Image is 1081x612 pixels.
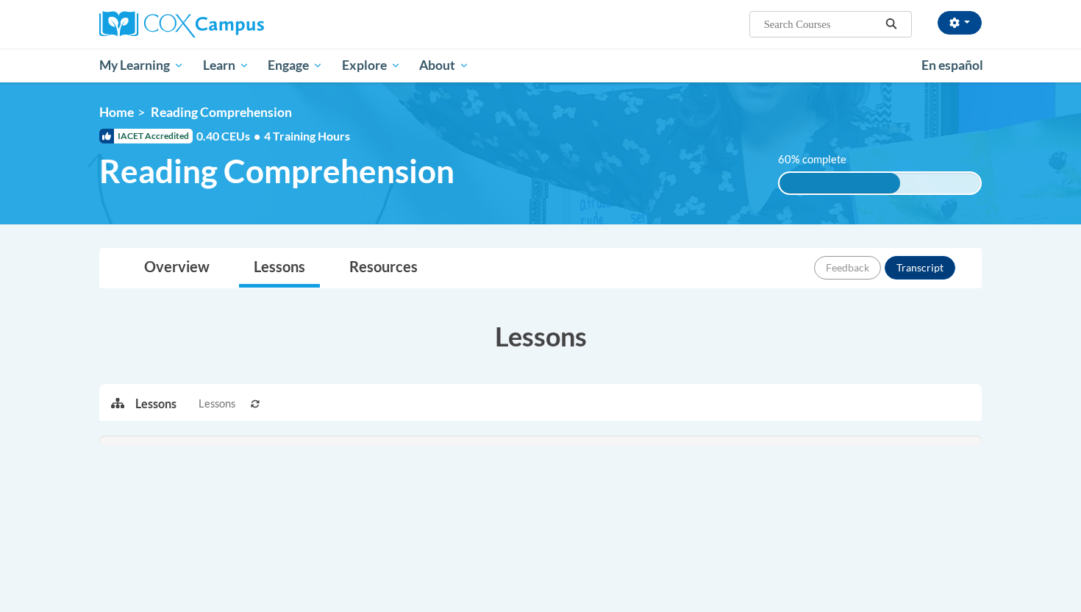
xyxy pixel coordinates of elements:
span: About [419,57,469,74]
a: Learn [193,49,259,82]
a: My Learning [90,49,193,82]
span: Reading Comprehension [151,104,292,120]
span: My Learning [99,57,184,74]
img: Cox Campus [99,11,264,38]
span: Explore [342,57,401,74]
span: Reading Comprehension [99,152,454,191]
span: IACET Accredited [99,129,193,143]
label: 60% complete [778,152,863,168]
button: Transcript [885,256,955,280]
span: Learn [203,57,249,74]
span: Engage [268,57,323,74]
a: Explore [332,49,410,82]
a: Resources [335,249,432,288]
a: About [410,49,479,82]
a: Lessons [239,249,320,288]
span: • [254,129,260,143]
a: Cox Campus [99,11,379,38]
a: En español [912,50,993,81]
a: Engage [258,49,332,82]
p: Lessons [135,396,176,412]
span: 0.40 CEUs [196,128,264,144]
div: 60% complete [779,173,900,193]
span: Lessons [199,396,235,412]
button: Feedback [814,256,881,280]
h3: Lessons [99,318,982,355]
button: Search [880,15,902,33]
span: En español [921,57,983,73]
a: Home [99,104,134,120]
a: Overview [129,249,224,288]
button: Account Settings [938,11,982,35]
span: 4 Training Hours [264,129,350,143]
div: Main menu [77,49,1004,82]
input: Search Courses [763,15,880,33]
